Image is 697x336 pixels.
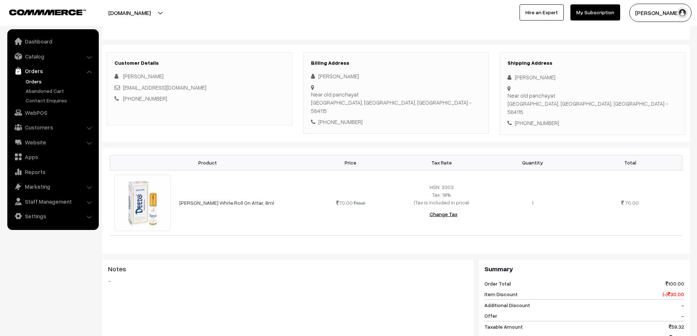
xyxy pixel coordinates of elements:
span: Taxable Amount [484,323,523,331]
h3: Notes [108,265,468,273]
img: 8ml eco deeds white.jpg [115,175,171,231]
a: Settings [9,209,96,223]
span: 70.00 [336,200,353,206]
a: [EMAIL_ADDRESS][DOMAIN_NAME] [123,84,206,91]
th: Tax Rate [396,155,487,170]
a: Staff Management [9,195,96,208]
span: HSN: 3303 Tax: 18% (Tax is included in price) [414,184,469,205]
img: user [677,7,688,18]
button: [PERSON_NAME] D [629,4,692,22]
div: [PHONE_NUMBER] [507,119,678,127]
button: Change Tax [424,206,463,222]
a: WebPOS [9,106,96,119]
div: [PERSON_NAME] [311,72,481,80]
a: Reports [9,165,96,178]
img: COMMMERCE [9,10,86,15]
span: Order Total [484,280,511,287]
span: - [681,312,684,320]
span: [PERSON_NAME] [123,73,164,79]
span: 70.00 [625,200,639,206]
a: Dashboard [9,35,96,48]
div: [PHONE_NUMBER] [311,118,481,126]
strike: 100.00 [354,201,365,205]
button: [DOMAIN_NAME] [83,4,176,22]
span: Offer [484,312,497,320]
a: COMMMERCE [9,7,73,16]
h3: Billing Address [311,60,481,66]
h3: Customer Details [115,60,285,66]
a: [PERSON_NAME] White Roll On Attar, 8ml [179,200,274,206]
h3: Shipping Address [507,60,678,66]
span: - [681,301,684,309]
span: Additional Discount [484,301,530,309]
a: Orders [24,78,96,85]
th: Product [110,155,305,170]
a: Hire an Expert [520,4,564,20]
a: Catalog [9,50,96,63]
a: Abandoned Cart [24,87,96,95]
span: 1 [532,200,533,206]
div: [PERSON_NAME] [507,73,678,82]
a: Marketing [9,180,96,193]
blockquote: - [108,276,468,285]
th: Quantity [487,155,578,170]
a: Website [9,136,96,149]
a: [PHONE_NUMBER] [123,95,167,102]
span: 100.00 [666,280,684,287]
a: Orders [9,64,96,78]
th: Price [305,155,396,170]
th: Total [578,155,682,170]
a: Apps [9,150,96,163]
div: Near old panchayat [GEOGRAPHIC_DATA], [GEOGRAPHIC_DATA], [GEOGRAPHIC_DATA] - 584115 [507,91,678,116]
a: My Subscription [570,4,620,20]
span: (-) 30.00 [663,290,684,298]
div: Near old panchayat [GEOGRAPHIC_DATA], [GEOGRAPHIC_DATA], [GEOGRAPHIC_DATA] - 584115 [311,90,481,115]
a: Customers [9,121,96,134]
a: Contact Enquires [24,97,96,104]
span: Item Discount [484,290,518,298]
span: 59.32 [669,323,684,331]
h3: Summary [484,265,684,273]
